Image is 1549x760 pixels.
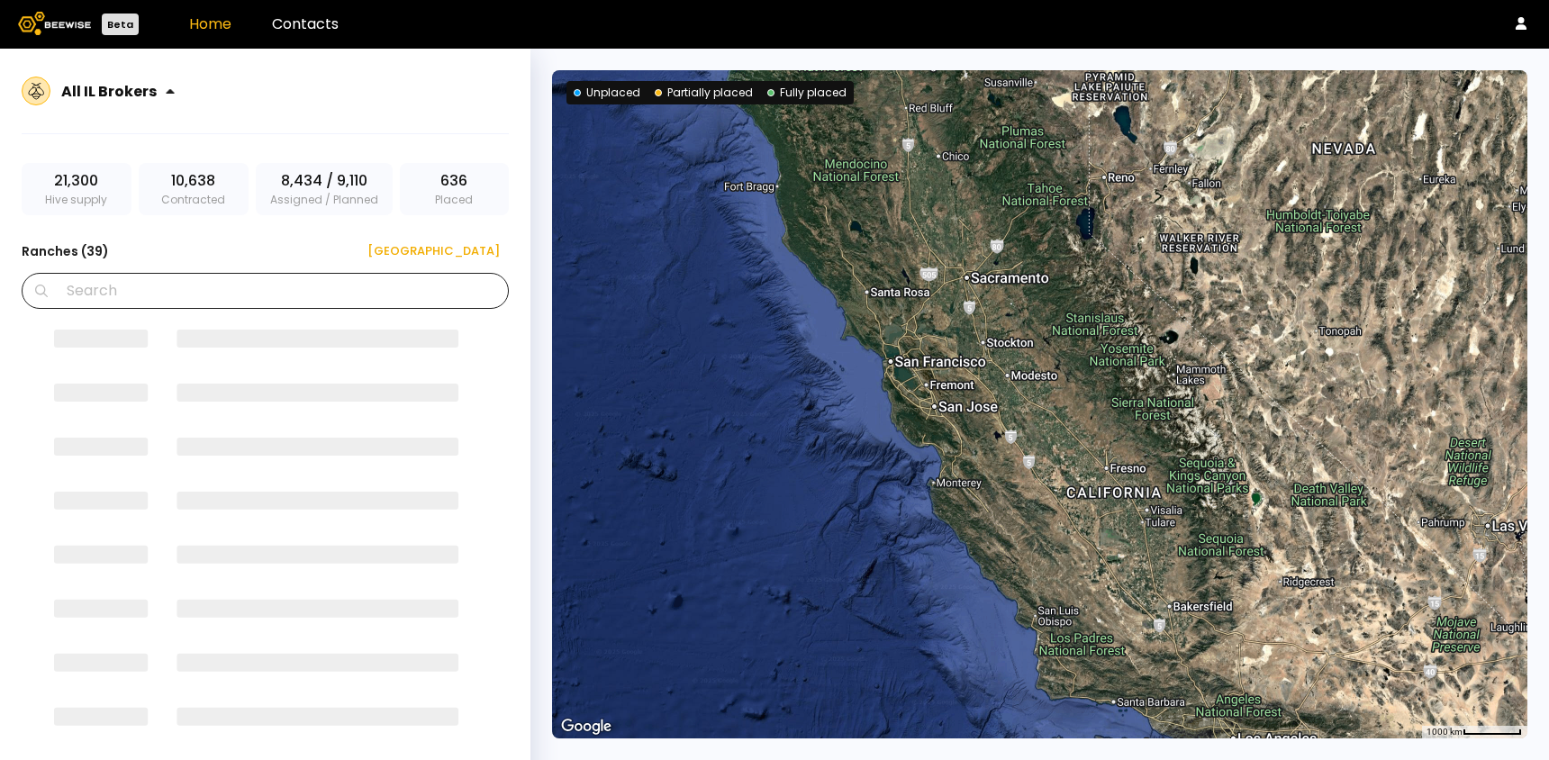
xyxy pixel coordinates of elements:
[61,80,160,103] div: All IL Brokers
[22,163,131,215] div: Hive supply
[557,715,616,738] img: Google
[440,170,467,192] span: 636
[256,163,393,215] div: Assigned / Planned
[400,163,510,215] div: Placed
[18,12,91,35] img: Beewise logo
[655,85,753,101] div: Partially placed
[346,237,509,266] button: [GEOGRAPHIC_DATA]
[139,163,249,215] div: Contracted
[1427,727,1463,737] span: 1000 km
[281,170,367,192] span: 8,434 / 9,110
[189,14,231,34] a: Home
[557,715,616,738] a: Open this area in Google Maps (opens a new window)
[171,170,215,192] span: 10,638
[767,85,847,101] div: Fully placed
[102,14,139,35] div: Beta
[355,242,500,260] div: [GEOGRAPHIC_DATA]
[574,85,640,101] div: Unplaced
[1421,726,1527,738] button: Map Scale: 1000 km per 62 pixels
[272,14,339,34] a: Contacts
[54,170,98,192] span: 21,300
[22,239,109,264] h3: Ranches ( 39 )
